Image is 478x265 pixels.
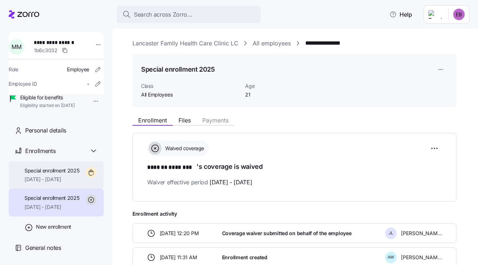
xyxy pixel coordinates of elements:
span: [PERSON_NAME] [401,230,442,237]
span: Special enrollment 2025 [24,194,80,202]
span: Employee [67,66,89,73]
span: Eligible for benefits [20,94,75,101]
span: Role [9,66,18,73]
button: Search across Zorro... [117,6,261,23]
span: Enrollments [25,147,55,156]
img: Employer logo [428,10,443,19]
span: Payments [202,117,229,123]
span: New enrollment [36,223,71,230]
span: Files [179,117,191,123]
img: e893a1d701ecdfe11b8faa3453cd5ce7 [453,9,465,20]
span: 21 [245,91,317,98]
a: All employees [253,39,291,48]
span: [DATE] 11:31 AM [160,254,197,261]
span: Enrollment activity [132,210,456,217]
span: J L [389,231,393,235]
a: Lancaster Family Health Care Clinic LC [132,39,238,48]
span: [PERSON_NAME] [401,254,442,261]
span: General notes [25,243,61,252]
span: Coverage waiver submitted on behalf of the employee [222,230,352,237]
span: [DATE] - [DATE] [24,176,80,183]
h1: 's coverage is waived [147,162,442,172]
span: Search across Zorro... [134,10,192,19]
span: Age [245,82,317,90]
span: Enrollment created [222,254,267,261]
span: 1b6c3032 [34,47,58,54]
span: M M [12,44,21,50]
span: Employee ID [9,80,37,87]
span: Waived coverage [163,145,204,152]
span: Waiver effective period [147,178,252,187]
span: Special enrollment 2025 [24,167,80,174]
span: All Employees [141,91,239,98]
span: [DATE] - [DATE] [24,203,80,211]
span: Class [141,82,239,90]
span: [DATE] - [DATE] [209,178,252,187]
span: Personal details [25,126,66,135]
span: Help [389,10,412,19]
span: [DATE] 12:20 PM [160,230,199,237]
span: A W [388,255,394,259]
span: Eligibility started on [DATE] [20,103,75,109]
span: Enrollment [138,117,167,123]
button: Help [384,7,418,22]
h1: Special enrollment 2025 [141,65,215,74]
span: - [87,80,89,87]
